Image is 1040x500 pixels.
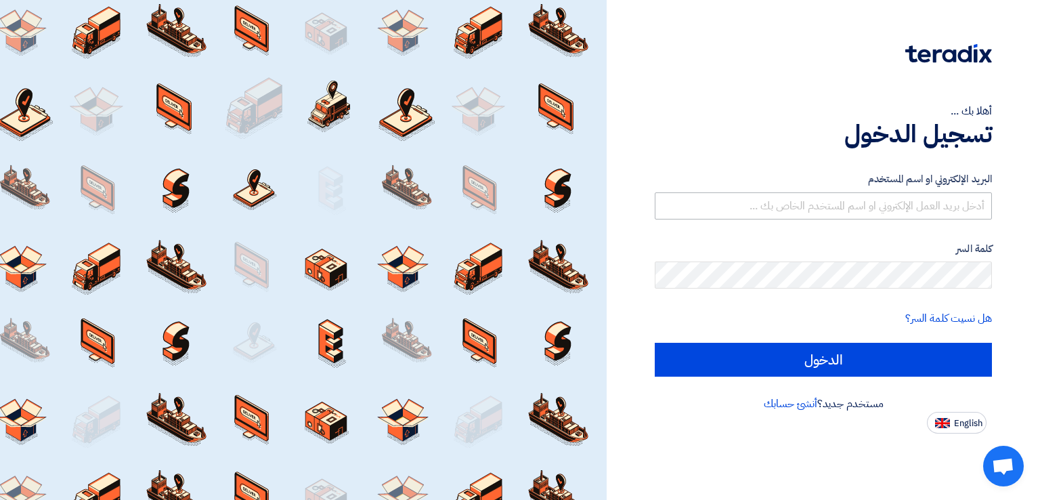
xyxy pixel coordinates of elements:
div: أهلا بك ... [655,103,992,119]
label: كلمة السر [655,241,992,257]
a: هل نسيت كلمة السر؟ [905,310,992,327]
img: Teradix logo [905,44,992,63]
button: English [927,412,987,434]
div: مستخدم جديد؟ [655,396,992,412]
a: أنشئ حسابك [764,396,817,412]
input: أدخل بريد العمل الإلكتروني او اسم المستخدم الخاص بك ... [655,192,992,220]
h1: تسجيل الدخول [655,119,992,149]
input: الدخول [655,343,992,377]
span: English [954,419,982,428]
label: البريد الإلكتروني او اسم المستخدم [655,171,992,187]
div: Open chat [983,446,1024,486]
img: en-US.png [935,418,950,428]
